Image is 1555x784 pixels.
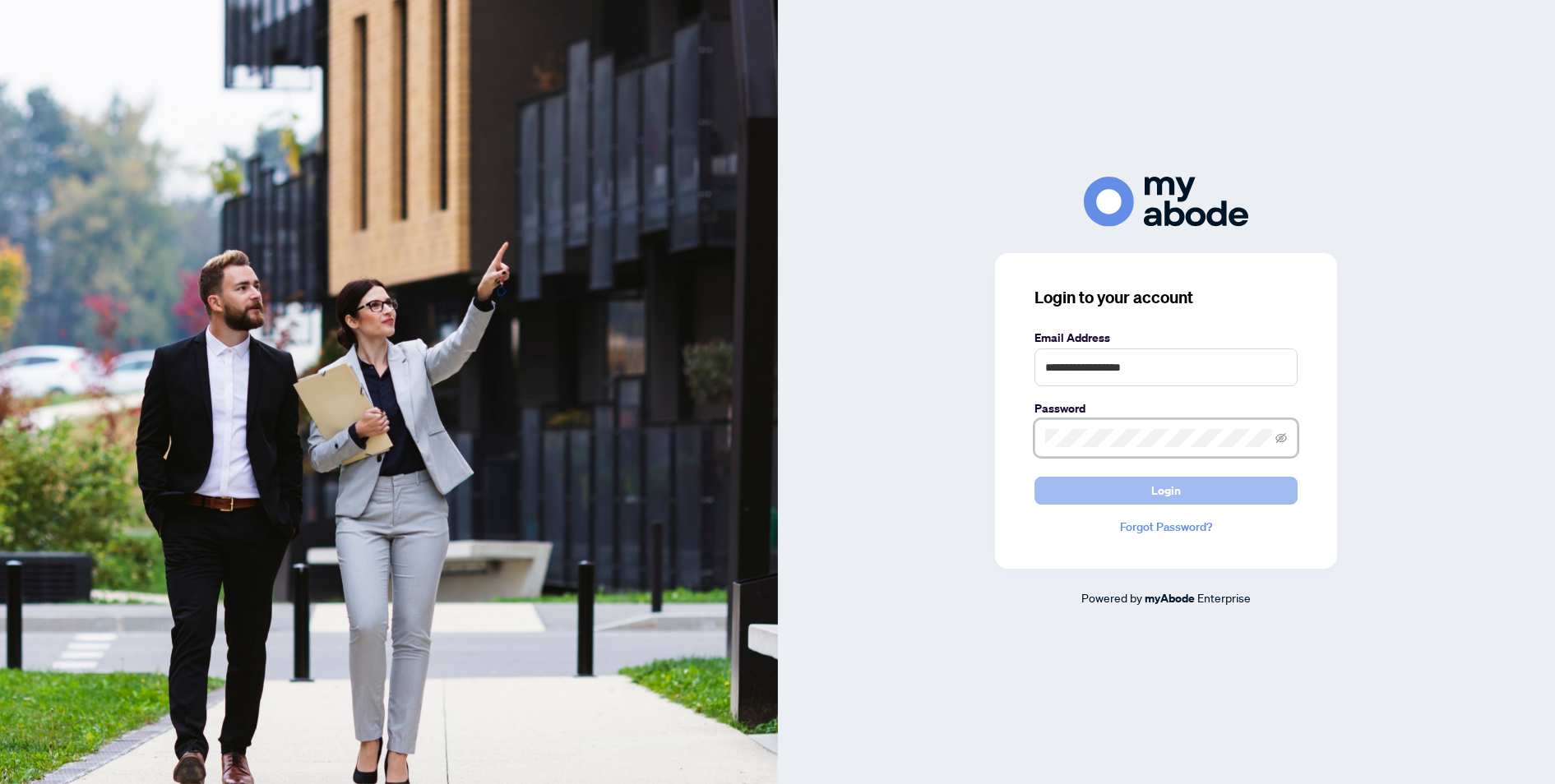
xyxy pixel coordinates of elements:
[1034,518,1298,536] a: Forgot Password?
[1084,177,1248,227] img: ma-logo
[1034,329,1298,347] label: Email Address
[1275,432,1287,444] span: eye-invisible
[1197,590,1251,605] span: Enterprise
[1034,477,1298,505] button: Login
[1034,399,1298,417] label: Password
[1145,589,1195,607] a: myAbode
[1081,590,1142,605] span: Powered by
[1151,477,1181,504] span: Login
[1034,286,1298,309] h3: Login to your account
